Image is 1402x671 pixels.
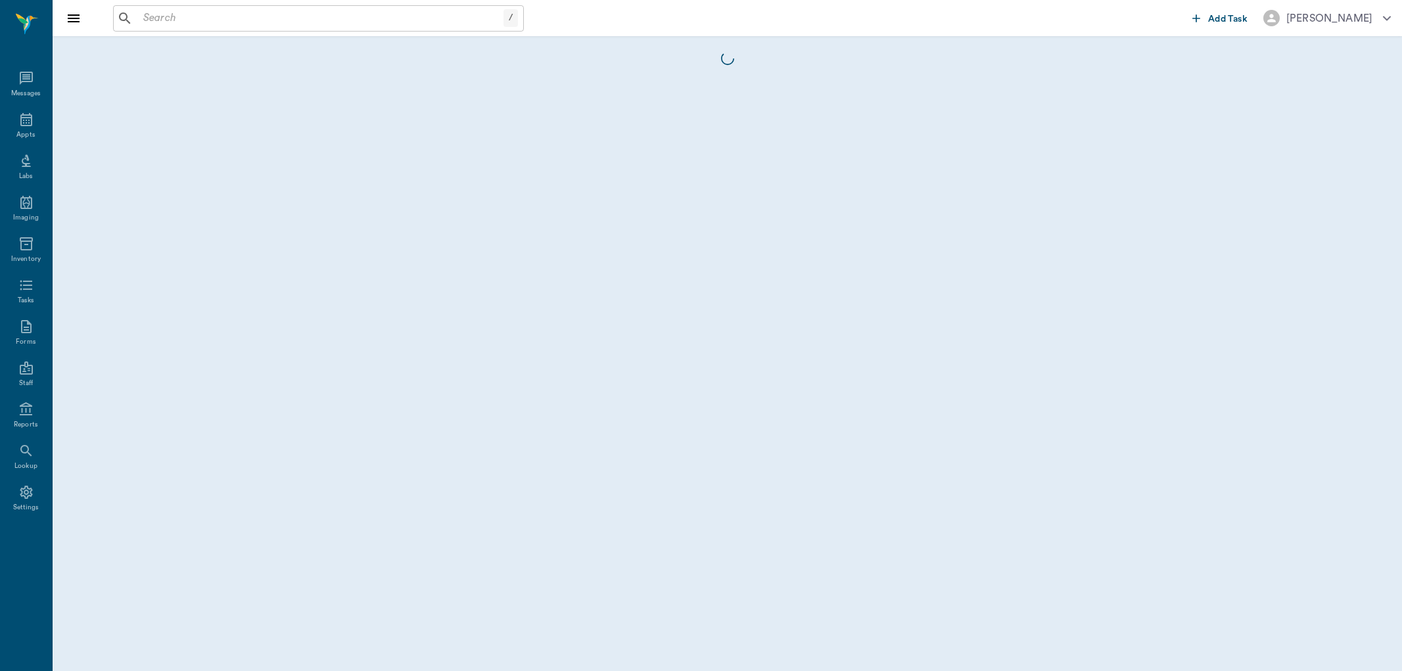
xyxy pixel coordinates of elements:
[138,9,503,28] input: Search
[503,9,518,27] div: /
[1187,6,1253,30] button: Add Task
[1286,11,1372,26] div: [PERSON_NAME]
[60,5,87,32] button: Close drawer
[1253,6,1401,30] button: [PERSON_NAME]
